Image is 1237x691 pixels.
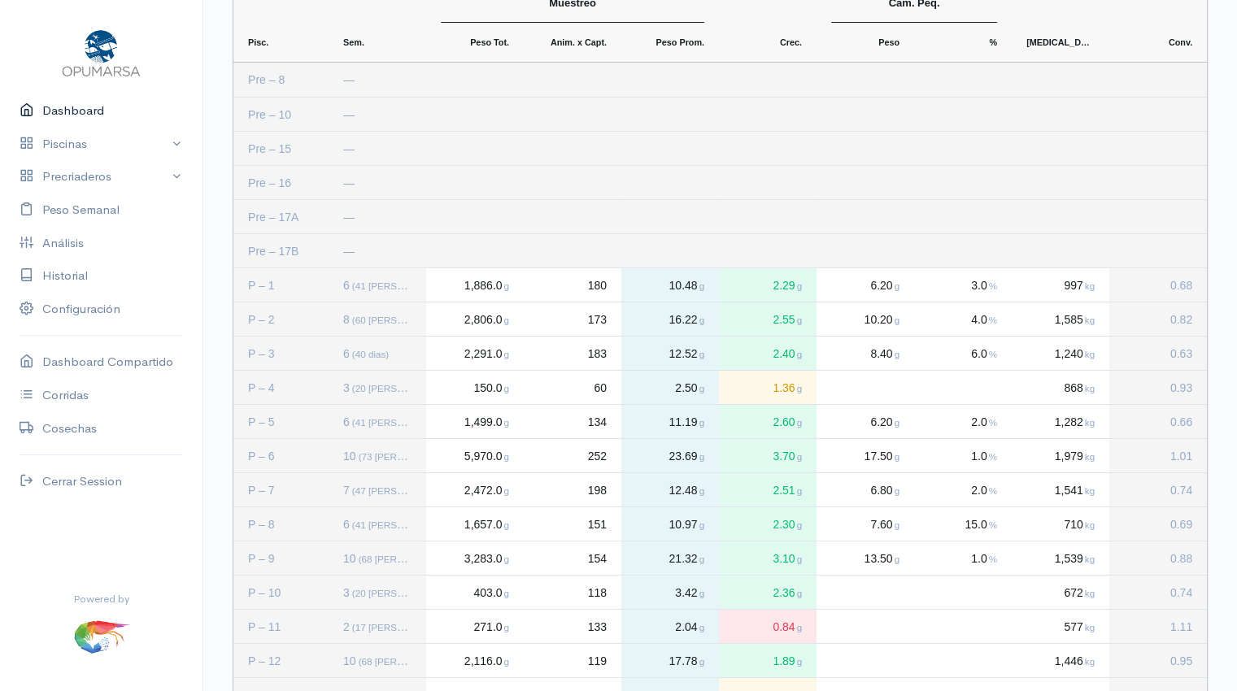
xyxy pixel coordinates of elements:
[588,654,607,667] span: 119
[771,552,802,565] span: 3.10
[1085,315,1095,325] span: kg
[667,552,704,565] span: 21.32
[869,279,899,292] span: 6.20
[233,132,329,165] div: Pre – 15
[343,552,455,565] span: 10
[699,485,704,496] span: g
[699,656,704,667] span: g
[1053,415,1095,428] span: 1,282
[969,450,997,463] span: 1.0
[797,451,802,462] span: g
[667,347,704,360] span: 12.52
[771,415,802,428] span: 2.60
[656,37,704,47] span: Peso Prom.
[667,484,704,497] span: 12.48
[771,381,802,394] span: 1.36
[352,417,450,428] small: (41 [PERSON_NAME])
[862,450,899,463] span: 17.50
[699,622,704,632] span: g
[504,315,509,325] span: g
[233,63,329,97] div: Pre – 8
[667,450,704,463] span: 23.69
[233,234,329,267] div: Pre – 17B
[588,450,607,463] span: 252
[797,588,802,598] span: g
[352,383,450,393] small: (20 [PERSON_NAME])
[343,167,412,199] div: —
[343,381,450,394] span: 3
[771,620,802,633] span: 0.84
[233,507,329,541] div: P – 8
[233,541,329,575] div: P – 9
[869,347,899,360] span: 8.40
[470,37,509,47] span: Peso Tot.
[699,417,704,428] span: g
[797,622,802,632] span: g
[1170,450,1192,463] span: 1.01
[797,349,802,359] span: g
[463,279,509,292] span: 1,886.0
[895,349,899,359] span: g
[1170,654,1192,667] span: 0.95
[463,552,509,565] span: 3,283.0
[233,506,1207,541] div: Press SPACE to select this row.
[1062,620,1095,633] span: 577
[969,552,997,565] span: 1.0
[771,518,802,531] span: 2.30
[1085,417,1095,428] span: kg
[771,313,802,326] span: 2.55
[1085,451,1095,462] span: kg
[343,279,450,292] span: 6
[780,37,802,47] span: Crec.
[233,405,329,438] div: P – 5
[673,586,704,599] span: 3.42
[463,313,509,326] span: 2,806.0
[989,37,997,47] span: %
[343,313,450,326] span: 8
[667,415,704,428] span: 11.19
[667,518,704,531] span: 10.97
[343,654,455,667] span: 10
[233,472,1207,506] div: Press SPACE to select this row.
[233,473,329,506] div: P – 7
[233,302,329,336] div: P – 2
[233,166,329,199] div: Pre – 16
[797,417,802,428] span: g
[233,576,329,609] div: P – 10
[1085,280,1095,291] span: kg
[233,233,1207,267] div: Press SPACE to select this row.
[797,485,802,496] span: g
[969,279,997,292] span: 3.0
[797,315,802,325] span: g
[667,654,704,667] span: 17.78
[1170,347,1192,360] span: 0.63
[588,279,607,292] span: 180
[667,279,704,292] span: 10.48
[504,656,509,667] span: g
[343,450,455,463] span: 10
[1053,484,1095,497] span: 1,541
[233,97,1207,131] div: Press SPACE to select this row.
[233,200,329,233] div: Pre – 17A
[969,484,997,497] span: 2.0
[504,485,509,496] span: g
[869,484,899,497] span: 6.80
[233,404,1207,438] div: Press SPACE to select this row.
[588,586,607,599] span: 118
[233,575,1207,609] div: Press SPACE to select this row.
[1026,37,1095,47] span: [MEDICAL_DATA]. (Kg/Pisc.)
[895,417,899,428] span: g
[1085,554,1095,564] span: kg
[989,451,997,462] span: %
[233,267,1207,302] div: Press SPACE to select this row.
[1053,552,1095,565] span: 1,539
[463,654,509,667] span: 2,116.0
[797,656,802,667] span: g
[895,519,899,530] span: g
[359,451,456,462] small: (73 [PERSON_NAME])
[1085,656,1095,667] span: kg
[989,349,997,359] span: %
[673,381,704,394] span: 2.50
[895,554,899,564] span: g
[343,484,450,497] span: 7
